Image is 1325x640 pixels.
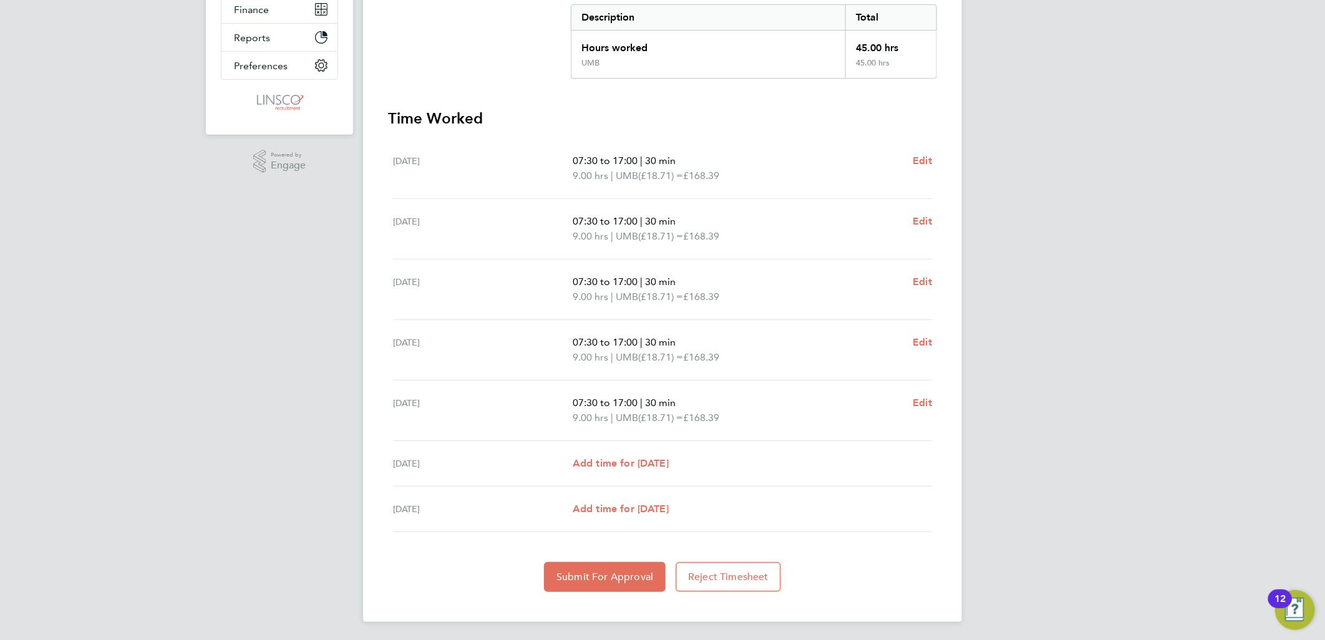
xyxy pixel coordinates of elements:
[1275,590,1315,630] button: Open Resource Center, 12 new notifications
[913,395,932,410] a: Edit
[611,412,613,424] span: |
[393,214,573,244] div: [DATE]
[640,276,643,288] span: |
[573,276,638,288] span: 07:30 to 17:00
[683,351,719,363] span: £168.39
[573,457,669,469] span: Add time for [DATE]
[544,562,666,592] button: Submit For Approval
[845,5,936,30] div: Total
[913,335,932,350] a: Edit
[640,336,643,348] span: |
[645,155,676,167] span: 30 min
[683,291,719,303] span: £168.39
[253,92,305,112] img: linsco-logo-retina.png
[645,276,676,288] span: 30 min
[573,170,608,182] span: 9.00 hrs
[611,170,613,182] span: |
[573,291,608,303] span: 9.00 hrs
[573,503,669,515] span: Add time for [DATE]
[271,150,306,160] span: Powered by
[913,215,932,227] span: Edit
[234,32,270,44] span: Reports
[640,215,643,227] span: |
[393,395,573,425] div: [DATE]
[393,274,573,304] div: [DATE]
[393,335,573,365] div: [DATE]
[573,155,638,167] span: 07:30 to 17:00
[573,230,608,242] span: 9.00 hrs
[676,562,781,592] button: Reject Timesheet
[573,456,669,471] a: Add time for [DATE]
[640,397,643,409] span: |
[616,229,638,244] span: UMB
[221,92,338,112] a: Go to home page
[913,276,932,288] span: Edit
[913,274,932,289] a: Edit
[1274,599,1286,615] div: 12
[683,412,719,424] span: £168.39
[638,412,683,424] span: (£18.71) =
[611,291,613,303] span: |
[913,336,932,348] span: Edit
[611,230,613,242] span: |
[913,214,932,229] a: Edit
[393,153,573,183] div: [DATE]
[234,4,269,16] span: Finance
[645,397,676,409] span: 30 min
[616,289,638,304] span: UMB
[573,351,608,363] span: 9.00 hrs
[388,109,937,128] h3: Time Worked
[393,502,573,516] div: [DATE]
[645,215,676,227] span: 30 min
[616,350,638,365] span: UMB
[616,410,638,425] span: UMB
[611,351,613,363] span: |
[556,571,653,583] span: Submit For Approval
[571,31,845,58] div: Hours worked
[638,170,683,182] span: (£18.71) =
[645,336,676,348] span: 30 min
[638,351,683,363] span: (£18.71) =
[393,456,573,471] div: [DATE]
[573,215,638,227] span: 07:30 to 17:00
[688,571,769,583] span: Reject Timesheet
[683,170,719,182] span: £168.39
[638,291,683,303] span: (£18.71) =
[571,4,937,79] div: Summary
[913,155,932,167] span: Edit
[221,24,337,51] button: Reports
[573,336,638,348] span: 07:30 to 17:00
[845,31,936,58] div: 45.00 hrs
[573,412,608,424] span: 9.00 hrs
[638,230,683,242] span: (£18.71) =
[616,168,638,183] span: UMB
[573,397,638,409] span: 07:30 to 17:00
[234,60,288,72] span: Preferences
[253,150,306,173] a: Powered byEngage
[571,5,845,30] div: Description
[581,58,599,68] div: UMB
[913,397,932,409] span: Edit
[573,502,669,516] a: Add time for [DATE]
[683,230,719,242] span: £168.39
[845,58,936,78] div: 45.00 hrs
[271,160,306,171] span: Engage
[913,153,932,168] a: Edit
[221,52,337,79] button: Preferences
[640,155,643,167] span: |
